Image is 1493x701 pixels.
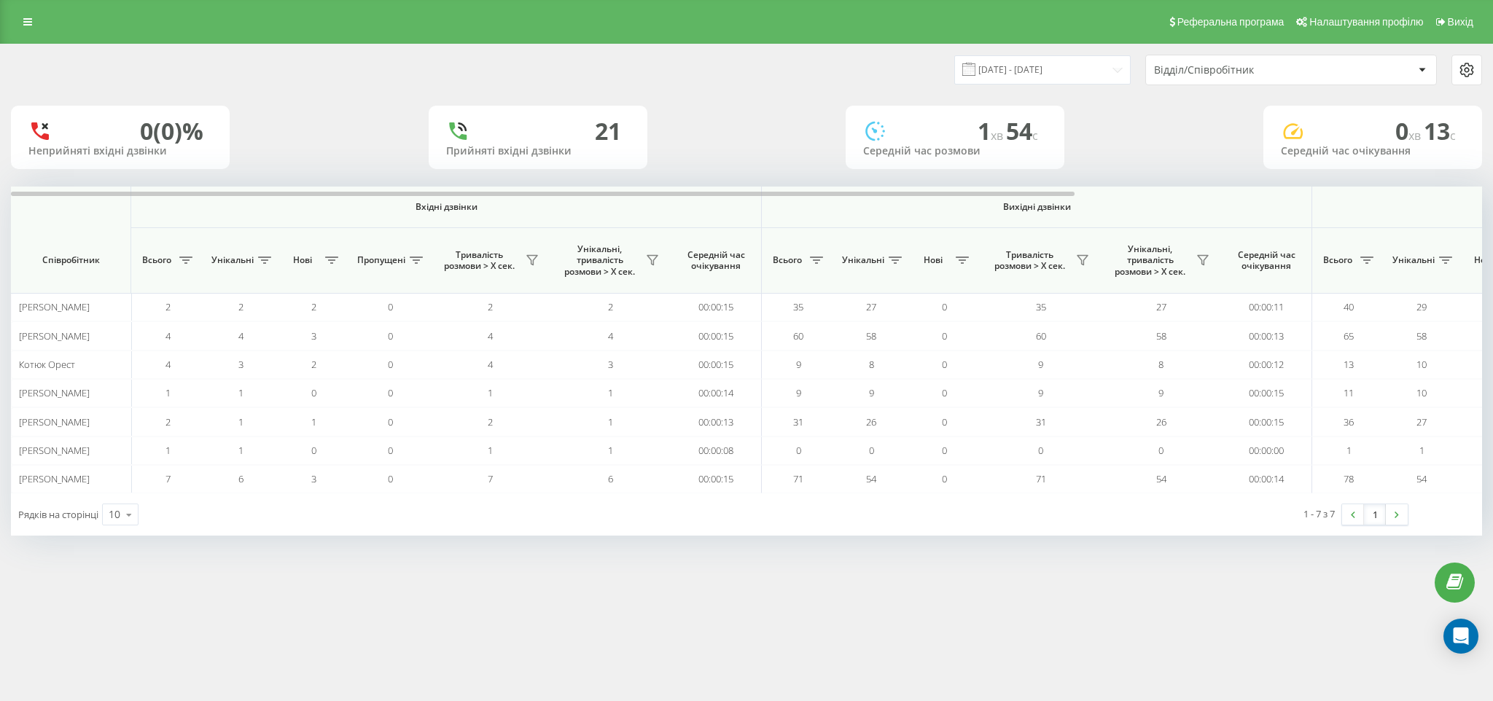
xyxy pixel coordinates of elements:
[558,243,642,278] span: Унікальні, тривалість розмови > Х сек.
[942,444,947,457] span: 0
[866,329,876,342] span: 58
[1221,350,1312,379] td: 00:00:12
[991,128,1006,144] span: хв
[388,358,393,371] span: 0
[165,329,171,342] span: 4
[1158,358,1163,371] span: 8
[19,300,90,313] span: [PERSON_NAME]
[488,472,493,485] span: 7
[1006,115,1038,146] span: 54
[869,358,874,371] span: 8
[1344,300,1354,313] span: 40
[1038,444,1043,457] span: 0
[1344,329,1354,342] span: 65
[1221,293,1312,321] td: 00:00:11
[1309,16,1423,28] span: Налаштування профілю
[1419,444,1424,457] span: 1
[793,329,803,342] span: 60
[238,358,243,371] span: 3
[1344,386,1354,399] span: 11
[866,472,876,485] span: 54
[1221,465,1312,493] td: 00:00:14
[1038,386,1043,399] span: 9
[357,254,405,266] span: Пропущені
[311,386,316,399] span: 0
[169,201,723,213] span: Вхідні дзвінки
[942,329,947,342] span: 0
[608,386,613,399] span: 1
[978,115,1006,146] span: 1
[28,145,212,157] div: Неприйняті вхідні дзвінки
[595,117,621,145] div: 21
[1221,436,1312,465] td: 00:00:00
[942,358,947,371] span: 0
[793,415,803,428] span: 31
[1036,300,1046,313] span: 35
[869,444,874,457] span: 0
[139,254,175,266] span: Всього
[1232,249,1301,272] span: Середній час очікування
[311,329,316,342] span: 3
[311,415,316,428] span: 1
[869,386,874,399] span: 9
[796,386,801,399] span: 9
[1032,128,1038,144] span: c
[238,329,243,342] span: 4
[1416,472,1427,485] span: 54
[608,329,613,342] span: 4
[988,249,1072,272] span: Тривалість розмови > Х сек.
[238,444,243,457] span: 1
[1448,16,1473,28] span: Вихід
[19,329,90,342] span: [PERSON_NAME]
[238,386,243,399] span: 1
[608,300,613,313] span: 2
[238,472,243,485] span: 6
[1156,415,1166,428] span: 26
[1344,415,1354,428] span: 36
[1221,379,1312,407] td: 00:00:15
[608,415,613,428] span: 1
[1221,321,1312,350] td: 00:00:13
[488,415,493,428] span: 2
[1416,300,1427,313] span: 29
[1364,504,1386,525] a: 1
[796,358,801,371] span: 9
[1416,358,1427,371] span: 10
[793,472,803,485] span: 71
[388,444,393,457] span: 0
[1344,472,1354,485] span: 78
[23,254,118,266] span: Співробітник
[793,300,803,313] span: 35
[488,329,493,342] span: 4
[446,145,630,157] div: Прийняті вхідні дзвінки
[1416,415,1427,428] span: 27
[842,254,884,266] span: Унікальні
[942,472,947,485] span: 0
[238,415,243,428] span: 1
[1346,444,1352,457] span: 1
[165,358,171,371] span: 4
[671,350,762,379] td: 00:00:15
[608,358,613,371] span: 3
[388,472,393,485] span: 0
[1408,128,1424,144] span: хв
[488,300,493,313] span: 2
[165,415,171,428] span: 2
[1036,472,1046,485] span: 71
[1156,472,1166,485] span: 54
[1395,115,1424,146] span: 0
[18,508,98,521] span: Рядків на сторінці
[866,415,876,428] span: 26
[1303,506,1335,521] div: 1 - 7 з 7
[1154,64,1328,77] div: Відділ/Співробітник
[1392,254,1435,266] span: Унікальні
[1038,358,1043,371] span: 9
[608,472,613,485] span: 6
[488,386,493,399] span: 1
[388,300,393,313] span: 0
[1158,444,1163,457] span: 0
[682,249,750,272] span: Середній час очікування
[866,300,876,313] span: 27
[1108,243,1192,278] span: Унікальні, тривалість розмови > Х сек.
[19,444,90,457] span: [PERSON_NAME]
